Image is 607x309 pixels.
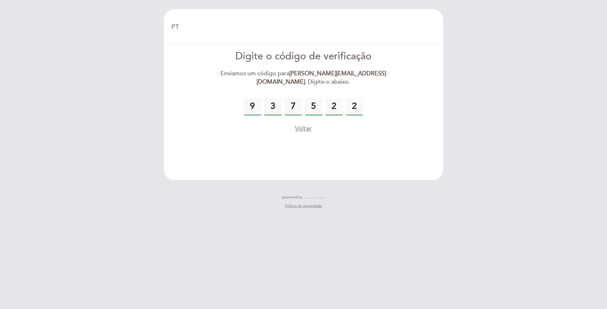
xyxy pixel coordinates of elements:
[282,195,302,200] span: powered by
[285,203,322,209] a: Política de privacidade
[220,70,387,86] div: Enviamos um código para . Digite-o abaixo.
[285,98,302,115] input: 0
[305,98,322,115] input: 0
[304,195,325,199] img: MEITRE
[257,70,386,86] strong: [PERSON_NAME][EMAIL_ADDRESS][DOMAIN_NAME]
[220,49,387,64] div: Digite o código de verificação
[244,98,261,115] input: 0
[346,98,363,115] input: 0
[325,98,343,115] input: 0
[295,124,312,133] button: Voltar
[282,195,325,200] a: powered by
[264,98,282,115] input: 0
